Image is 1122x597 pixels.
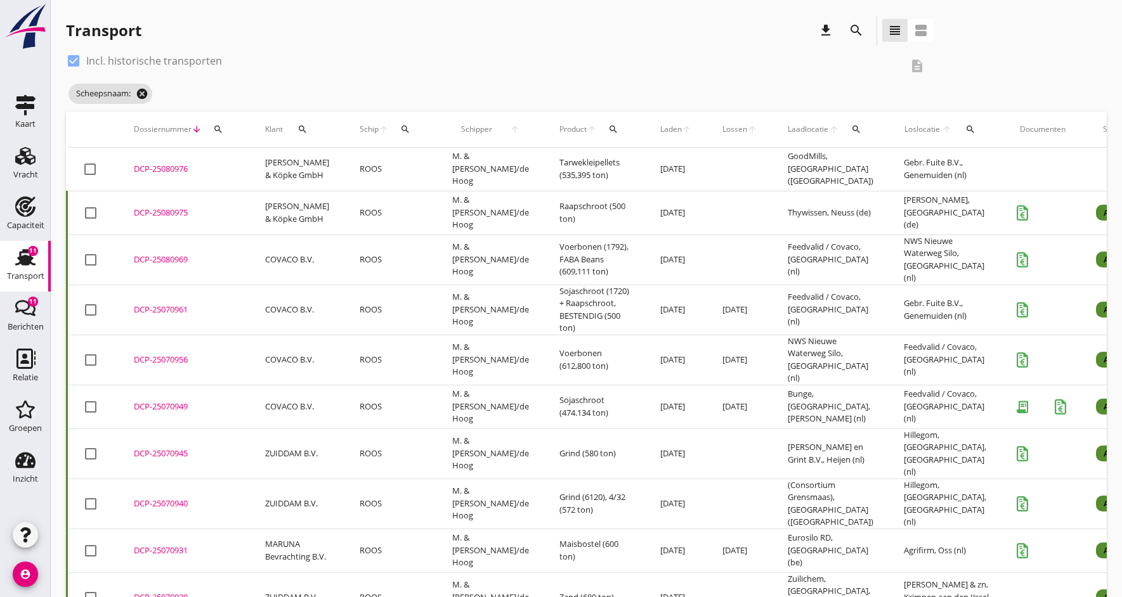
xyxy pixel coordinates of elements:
[645,478,707,529] td: [DATE]
[250,428,344,478] td: ZUIDDAM B.V.
[437,285,544,335] td: M. & [PERSON_NAME]/de Hoog
[773,234,889,285] td: Feedvalid / Covaco, [GEOGRAPHIC_DATA] (nl)
[134,254,235,266] div: DCP-25080969
[344,385,437,428] td: ROOS
[437,335,544,385] td: M. & [PERSON_NAME]/de Hoog
[722,124,747,135] span: Lossen
[134,124,192,135] span: Dossiernummer
[250,285,344,335] td: COVACO B.V.
[437,385,544,428] td: M. & [PERSON_NAME]/de Hoog
[13,373,38,382] div: Relatie
[849,23,864,38] i: search
[134,163,235,176] div: DCP-25080976
[829,124,840,134] i: arrow_upward
[889,335,1005,385] td: Feedvalid / Covaco, [GEOGRAPHIC_DATA] (nl)
[773,148,889,191] td: GoodMills, [GEOGRAPHIC_DATA] ([GEOGRAPHIC_DATA])
[437,191,544,234] td: M. & [PERSON_NAME]/de Hoog
[851,124,861,134] i: search
[1020,124,1066,135] div: Documenten
[1010,394,1035,420] i: receipt_long
[501,124,529,134] i: arrow_upward
[645,428,707,478] td: [DATE]
[773,335,889,385] td: NWS Nieuwe Waterweg Silo, [GEOGRAPHIC_DATA] (nl)
[889,478,1005,529] td: Hillegom, [GEOGRAPHIC_DATA], [GEOGRAPHIC_DATA] (nl)
[587,124,597,134] i: arrow_upward
[379,124,389,134] i: arrow_upward
[707,529,773,572] td: [DATE]
[134,304,235,316] div: DCP-25070961
[608,124,618,134] i: search
[134,207,235,219] div: DCP-25080975
[773,478,889,529] td: (Consortium Grensmaas), [GEOGRAPHIC_DATA] ([GEOGRAPHIC_DATA])
[213,124,223,134] i: search
[889,428,1005,478] td: Hillegom, [GEOGRAPHIC_DATA], [GEOGRAPHIC_DATA] (nl)
[134,354,235,366] div: DCP-25070956
[13,475,38,483] div: Inzicht
[889,529,1005,572] td: Agrifirm, Oss (nl)
[250,385,344,428] td: COVACO B.V.
[344,335,437,385] td: ROOS
[265,114,329,144] div: Klant
[250,478,344,529] td: ZUIDDAM B.V.
[773,285,889,335] td: Feedvalid / Covaco, [GEOGRAPHIC_DATA] (nl)
[773,191,889,234] td: Thywissen, Neuss (de)
[660,124,682,135] span: Laden
[645,335,707,385] td: [DATE]
[360,124,379,135] span: Schip
[645,385,707,428] td: [DATE]
[788,124,829,135] span: Laadlocatie
[645,148,707,191] td: [DATE]
[941,124,953,134] i: arrow_upward
[645,234,707,285] td: [DATE]
[68,84,152,104] span: Scheepsnaam:
[544,285,645,335] td: Sojaschroot (1720) + Raapschroot, BESTENDIG (500 ton)
[134,544,235,557] div: DCP-25070931
[250,148,344,191] td: [PERSON_NAME] & Köpke GmbH
[437,428,544,478] td: M. & [PERSON_NAME]/de Hoog
[344,428,437,478] td: ROOS
[645,191,707,234] td: [DATE]
[344,529,437,572] td: ROOS
[707,285,773,335] td: [DATE]
[437,148,544,191] td: M. & [PERSON_NAME]/de Hoog
[28,246,38,256] div: 11
[297,124,308,134] i: search
[250,191,344,234] td: [PERSON_NAME] & Köpke GmbH
[134,401,235,413] div: DCP-25070949
[773,428,889,478] td: [PERSON_NAME] en Grint B.V., Heijen (nl)
[344,234,437,285] td: ROOS
[889,285,1005,335] td: Gebr. Fuite B.V., Genemuiden (nl)
[66,20,141,41] div: Transport
[544,234,645,285] td: Voerbonen (1792), FABA Beans (609,111 ton)
[13,170,38,179] div: Vracht
[250,234,344,285] td: COVACO B.V.
[437,529,544,572] td: M. & [PERSON_NAME]/de Hoog
[544,191,645,234] td: Raapschroot (500 ton)
[645,529,707,572] td: [DATE]
[9,424,42,432] div: Groepen
[344,191,437,234] td: ROOS
[86,55,222,67] label: Incl. historische transporten
[889,148,1005,191] td: Gebr. Fuite B.V., Genemuiden (nl)
[544,385,645,428] td: Sojaschroot (474.134 ton)
[7,272,44,280] div: Transport
[544,529,645,572] td: Maisbostel (600 ton)
[544,335,645,385] td: Voerbonen (612,800 ton)
[15,120,36,128] div: Kaart
[437,234,544,285] td: M. & [PERSON_NAME]/de Hoog
[192,124,202,134] i: arrow_downward
[747,124,757,134] i: arrow_upward
[773,385,889,428] td: Bunge, [GEOGRAPHIC_DATA], [PERSON_NAME] (nl)
[544,428,645,478] td: Grind (580 ton)
[707,335,773,385] td: [DATE]
[544,148,645,191] td: Tarwekleipellets (535,395 ton)
[889,234,1005,285] td: NWS Nieuwe Waterweg Silo, [GEOGRAPHIC_DATA] (nl)
[7,221,44,229] div: Capaciteit
[965,124,975,134] i: search
[136,87,148,100] i: cancel
[13,562,38,587] i: account_circle
[913,23,929,38] i: view_agenda
[344,285,437,335] td: ROOS
[682,124,692,134] i: arrow_upward
[344,148,437,191] td: ROOS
